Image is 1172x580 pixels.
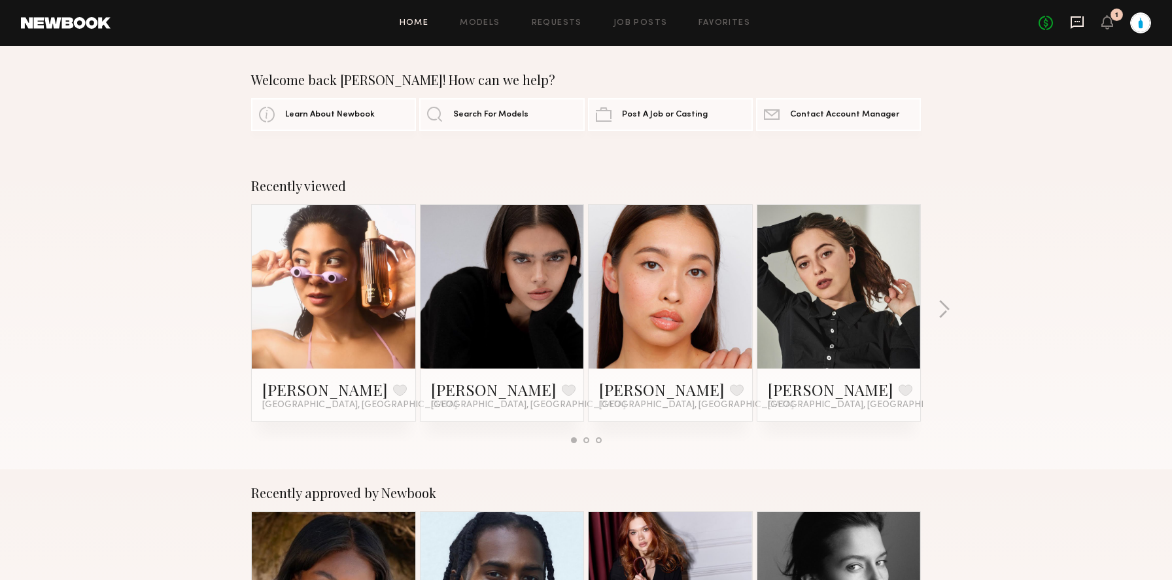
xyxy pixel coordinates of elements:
a: Home [400,19,429,27]
span: [GEOGRAPHIC_DATA], [GEOGRAPHIC_DATA] [262,400,457,410]
a: Learn About Newbook [251,98,416,131]
span: Learn About Newbook [285,111,375,119]
div: Welcome back [PERSON_NAME]! How can we help? [251,72,921,88]
div: 1 [1115,12,1118,19]
span: Search For Models [453,111,528,119]
div: Recently approved by Newbook [251,485,921,501]
span: [GEOGRAPHIC_DATA], [GEOGRAPHIC_DATA] [599,400,794,410]
a: [PERSON_NAME] [768,379,893,400]
a: Contact Account Manager [756,98,921,131]
a: Favorites [698,19,750,27]
a: Job Posts [613,19,668,27]
a: Requests [532,19,582,27]
div: Recently viewed [251,178,921,194]
a: [PERSON_NAME] [262,379,388,400]
span: [GEOGRAPHIC_DATA], [GEOGRAPHIC_DATA] [431,400,626,410]
span: Post A Job or Casting [622,111,708,119]
a: [PERSON_NAME] [431,379,557,400]
a: Post A Job or Casting [588,98,753,131]
span: Contact Account Manager [790,111,899,119]
a: [PERSON_NAME] [599,379,725,400]
span: [GEOGRAPHIC_DATA], [GEOGRAPHIC_DATA] [768,400,963,410]
a: Search For Models [419,98,584,131]
a: Models [460,19,500,27]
